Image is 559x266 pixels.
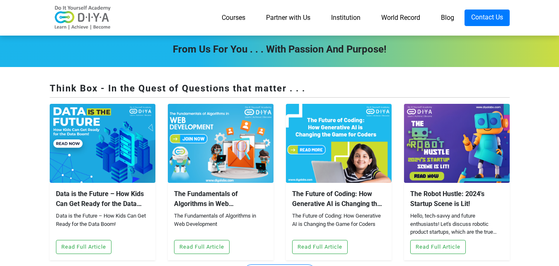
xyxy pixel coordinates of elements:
[174,189,267,209] div: The Fundamentals of Algorithms in Web Development
[410,240,466,254] button: Read Full Article
[286,104,392,183] img: blog-2024042095551.jpg
[465,10,510,26] a: Contact Us
[292,242,348,250] a: Read Full Article
[168,104,273,183] img: blog-2024042853928.jpg
[292,189,385,209] div: The Future of Coding: How Generative AI is Changing the Game for Coders
[410,212,503,237] div: Hello, tech-savvy and future enthusiasts! Let's discuss robotic product startups, which are the t...
[404,104,510,183] img: blog-2023121842428.jpg
[56,212,149,237] div: Data is the Future – How Kids Can Get Ready for the Data Boom!
[56,240,111,254] button: Read Full Article
[50,104,155,183] img: blog-2024120862518.jpg
[174,242,230,250] a: Read Full Article
[56,242,111,250] a: Read Full Article
[256,10,321,26] a: Partner with Us
[174,212,267,237] div: The Fundamentals of Algorithms in Web Development
[292,212,385,237] div: The Future of Coding: How Generative AI is Changing the Game for Coders
[410,189,503,209] div: The Robot Hustle: 2024's Startup Scene is Lit!
[211,10,256,26] a: Courses
[50,5,116,30] img: logo-v2.png
[371,10,431,26] a: World Record
[321,10,371,26] a: Institution
[44,42,516,57] div: From Us For You . . . with Passion and Purpose!
[292,240,348,254] button: Read Full Article
[431,10,465,26] a: Blog
[410,242,466,250] a: Read Full Article
[174,240,230,254] button: Read Full Article
[56,189,149,209] div: Data is the Future – How Kids Can Get Ready for the Data Boom!
[50,81,510,98] div: Think Box - In the Quest of Questions that matter . . .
